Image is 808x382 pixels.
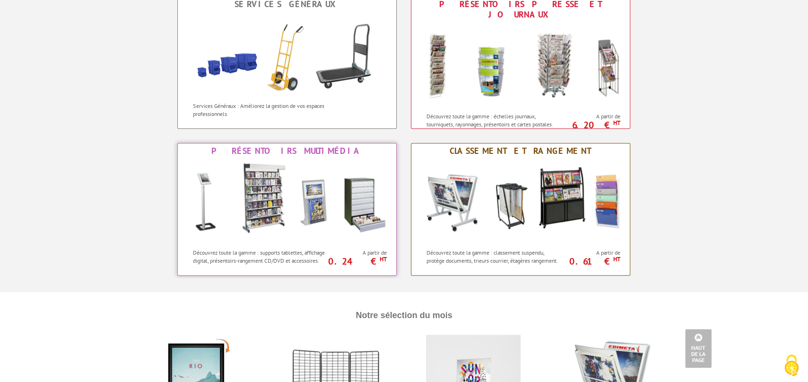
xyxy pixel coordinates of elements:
img: Présentoirs Multimédia [183,159,391,244]
sup: HT [613,255,620,263]
img: Services Généraux [183,12,391,97]
p: Découvrez toute la gamme : classement suspendu, protège documents, trieurs courrier, étagères ran... [426,249,561,265]
p: 6.20 € [559,122,620,128]
p: Découvrez toute la gamme : supports tablettes, affichage digital, présentoirs-rangement CD/DVD et... [193,249,328,265]
img: Présentoirs Presse et Journaux [417,22,625,107]
sup: HT [379,255,386,263]
span: A partir de [564,249,620,257]
p: Services Généraux : Améliorez la gestion de vos espaces professionnels. [193,102,328,118]
button: Cookies (fenêtre modale) [775,350,808,382]
p: 0.24 € [326,258,387,264]
a: Haut de la page [685,329,712,368]
p: Découvrez toute la gamme : échelles journaux, tourniquets, rayonnages, présentoirs et cartes post... [426,112,561,128]
img: Classement et Rangement [417,159,625,244]
img: Cookies (fenêtre modale) [780,354,803,377]
p: 0.61 € [559,258,620,264]
span: A partir de [330,249,387,257]
div: Présentoirs Multimédia [180,146,394,156]
div: Classement et Rangement [414,146,627,156]
h4: Notre Sélection du mois [137,302,671,330]
span: A partir de [564,113,620,120]
a: Présentoirs Multimédia Présentoirs Multimédia Découvrez toute la gamme : supports tablettes, affi... [177,143,397,275]
sup: HT [613,119,620,127]
a: Classement et Rangement Classement et Rangement Découvrez toute la gamme : classement suspendu, p... [411,143,630,275]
